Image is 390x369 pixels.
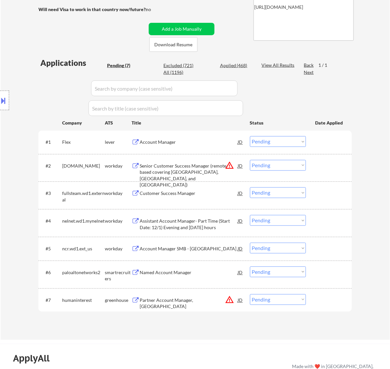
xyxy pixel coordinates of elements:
[46,218,57,225] div: #4
[107,62,140,69] div: Pending (7)
[237,160,244,172] div: JD
[140,139,238,146] div: Account Manager
[140,297,238,310] div: Partner Account Manager, [GEOGRAPHIC_DATA]
[62,190,105,203] div: fullsteam.wd1.external
[140,218,238,231] div: Assistant Account Manager- Part Time (Start Date: 12/1) Evening and [DATE] hours
[46,270,57,276] div: #6
[89,100,243,116] input: Search by title (case sensitive)
[91,81,238,96] input: Search by company (case sensitive)
[62,270,105,276] div: paloaltonetworks2
[62,163,105,170] div: [DOMAIN_NAME]
[105,297,132,304] div: greenhouse
[140,190,238,197] div: Customer Success Manager
[163,62,196,69] div: Excluded (721)
[140,246,238,252] div: Account Manager SMB - [GEOGRAPHIC_DATA]
[105,190,132,197] div: workday
[225,161,234,170] button: warning_amber
[237,294,244,306] div: JD
[132,120,244,126] div: Title
[237,215,244,227] div: JD
[62,297,105,304] div: humaninterest
[13,353,57,364] div: ApplyAll
[237,187,244,199] div: JD
[46,297,57,304] div: #7
[140,270,238,276] div: Named Account Manager
[38,7,147,12] strong: Will need Visa to work in that country now/future?:
[225,295,234,304] button: warning_amber
[163,69,196,76] div: All (1196)
[149,23,215,35] button: Add a Job Manually
[105,139,132,146] div: lever
[237,243,244,255] div: JD
[262,62,297,68] div: View All Results
[105,218,132,225] div: workday
[105,120,132,126] div: ATS
[46,163,57,170] div: #2
[304,69,314,76] div: Next
[315,120,344,126] div: Date Applied
[46,246,57,252] div: #5
[105,163,132,170] div: workday
[149,37,198,52] button: Download Resume
[62,246,105,252] div: ncr.wd1.ext_us
[62,218,105,225] div: nelnet.wd1.mynelnet
[105,246,132,252] div: workday
[146,6,164,13] div: no
[140,163,238,188] div: Senior Customer Success Manager (remote-based covering [GEOGRAPHIC_DATA], [GEOGRAPHIC_DATA], and ...
[237,136,244,148] div: JD
[304,62,314,68] div: Back
[46,190,57,197] div: #3
[250,117,306,128] div: Status
[220,62,253,69] div: Applied (468)
[105,270,132,282] div: smartrecruiters
[319,62,334,68] div: 1 / 1
[237,267,244,278] div: JD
